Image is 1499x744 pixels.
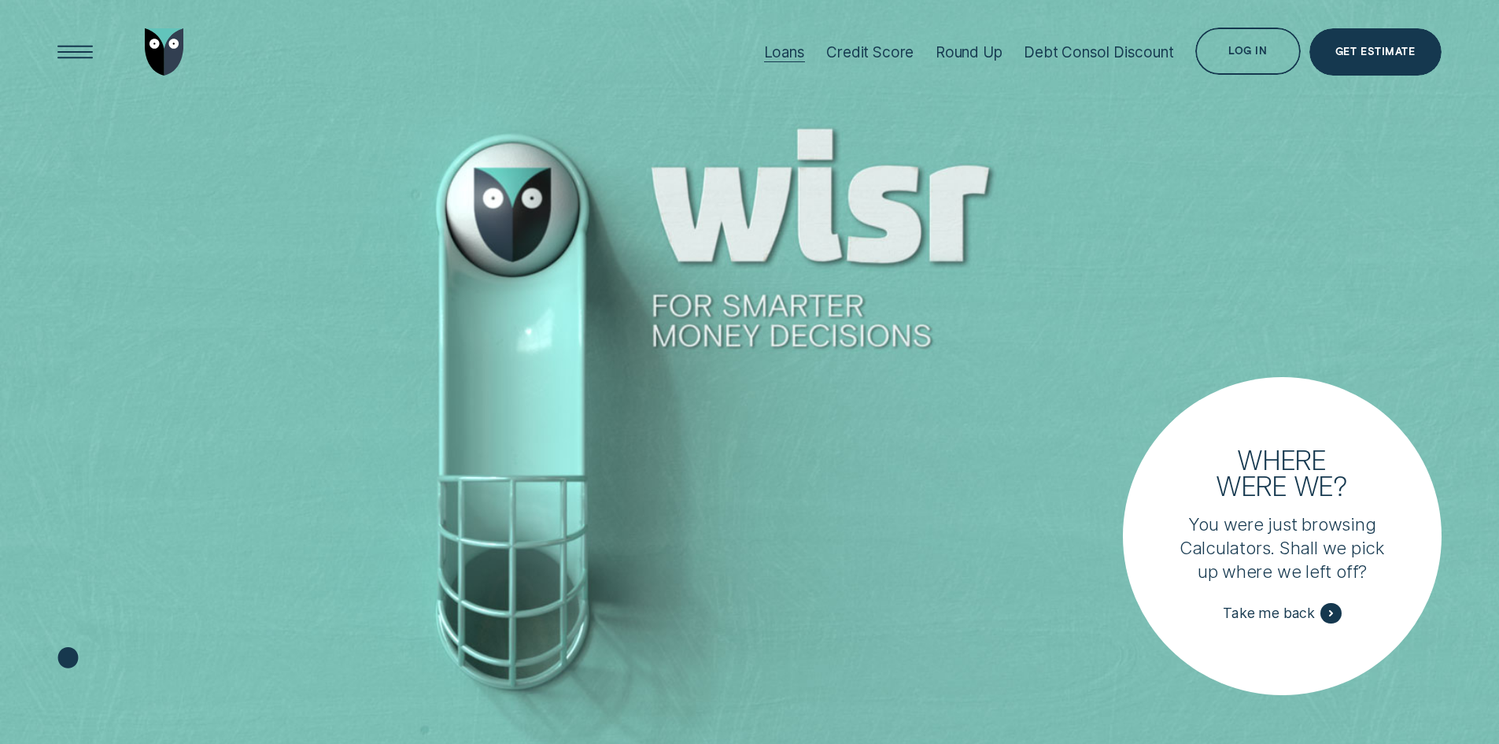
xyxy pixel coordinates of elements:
img: Wisr [145,28,184,76]
a: Get Estimate [1309,28,1442,76]
p: You were just browsing Calculators. Shall we pick up where we left off? [1177,513,1387,583]
div: Loans [764,43,805,61]
div: Round Up [936,43,1002,61]
div: Credit Score [826,43,914,61]
h3: Where were we? [1205,446,1360,498]
button: Log in [1195,28,1300,75]
a: Where were we?You were just browsing Calculators. Shall we pick up where we left off?Take me back [1123,377,1441,695]
button: Open Menu [52,28,99,76]
span: Take me back [1223,605,1315,622]
div: Debt Consol Discount [1024,43,1173,61]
